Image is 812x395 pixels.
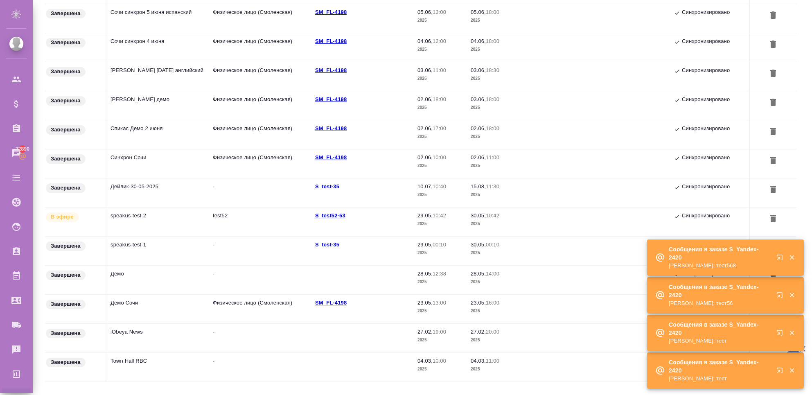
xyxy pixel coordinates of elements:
[417,38,433,44] p: 04.06,
[682,183,730,192] p: Синхронизировано
[669,283,771,299] p: Сообщения в заказе S_Yandex-2420
[106,33,209,62] td: Сочи синхрон 4 июня
[209,178,311,207] td: -
[417,183,433,190] p: 10.07,
[417,220,462,228] p: 2025
[417,358,433,364] p: 04.03,
[417,191,462,199] p: 2025
[209,62,311,91] td: Физическое лицо (Смоленская)
[766,37,780,52] button: Удалить
[315,212,352,219] a: S_test52-53
[106,266,209,294] td: Демо
[471,249,516,257] p: 2025
[51,184,81,192] p: Завершена
[315,183,345,190] a: S_test-35
[433,67,446,73] p: 11:00
[433,96,446,102] p: 18:00
[106,237,209,265] td: speakus-test-1
[315,9,353,15] a: SM_FL-4198
[771,325,791,344] button: Открыть в новой вкладке
[315,242,345,248] a: S_test-35
[51,329,81,337] p: Завершена
[433,300,446,306] p: 13:00
[766,95,780,111] button: Удалить
[783,367,800,374] button: Закрыть
[682,212,730,221] p: Синхронизировано
[417,96,433,102] p: 02.06,
[417,336,462,344] p: 2025
[766,212,780,227] button: Удалить
[315,300,353,306] a: SM_FL-4198
[783,254,800,261] button: Закрыть
[682,37,730,47] p: Синхронизировано
[471,300,486,306] p: 23.05,
[11,145,34,153] span: 22890
[486,67,499,73] p: 18:30
[486,358,499,364] p: 11:00
[682,8,730,18] p: Синхронизировано
[486,271,499,277] p: 14:00
[51,300,81,308] p: Завершена
[486,154,499,160] p: 11:00
[315,96,353,102] p: SM_FL-4198
[106,178,209,207] td: Дейлик-30-05-2025
[486,329,499,335] p: 20:00
[682,66,730,76] p: Синхронизировано
[669,358,771,375] p: Сообщения в заказе S_Yandex-2420
[417,162,462,170] p: 2025
[669,245,771,262] p: Сообщения в заказе S_Yandex-2420
[471,67,486,73] p: 03.06,
[209,237,311,265] td: -
[51,9,81,18] p: Завершена
[315,125,353,131] p: SM_FL-4198
[669,375,771,383] p: [PERSON_NAME]: тест
[766,183,780,198] button: Удалить
[486,96,499,102] p: 18:00
[471,336,516,344] p: 2025
[471,191,516,199] p: 2025
[51,358,81,366] p: Завершена
[51,126,81,134] p: Завершена
[51,271,81,279] p: Завершена
[417,300,433,306] p: 23.05,
[209,353,311,381] td: -
[51,213,74,221] p: В эфире
[209,324,311,352] td: -
[766,8,780,23] button: Удалить
[486,38,499,44] p: 18:00
[486,300,499,306] p: 16:00
[771,287,791,307] button: Открыть в новой вкладке
[209,208,311,236] td: test52
[471,96,486,102] p: 03.06,
[669,337,771,345] p: [PERSON_NAME]: тест
[471,329,486,335] p: 27.02,
[417,329,433,335] p: 27.02,
[417,278,462,286] p: 2025
[315,38,353,44] a: SM_FL-4198
[471,212,486,219] p: 30.05,
[315,67,353,73] a: SM_FL-4198
[417,104,462,112] p: 2025
[106,353,209,381] td: Town Hall RBC
[471,365,516,373] p: 2025
[209,120,311,149] td: Физическое лицо (Смоленская)
[433,358,446,364] p: 10:00
[106,120,209,149] td: Спикас Демо 2 июня
[433,271,446,277] p: 12:38
[471,125,486,131] p: 02.06,
[209,91,311,120] td: Физическое лицо (Смоленская)
[2,143,31,163] a: 22890
[471,104,516,112] p: 2025
[433,242,446,248] p: 00:10
[486,183,499,190] p: 11:30
[209,295,311,323] td: Физическое лицо (Смоленская)
[486,9,499,15] p: 18:00
[766,153,780,169] button: Удалить
[51,68,81,76] p: Завершена
[433,183,446,190] p: 10:40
